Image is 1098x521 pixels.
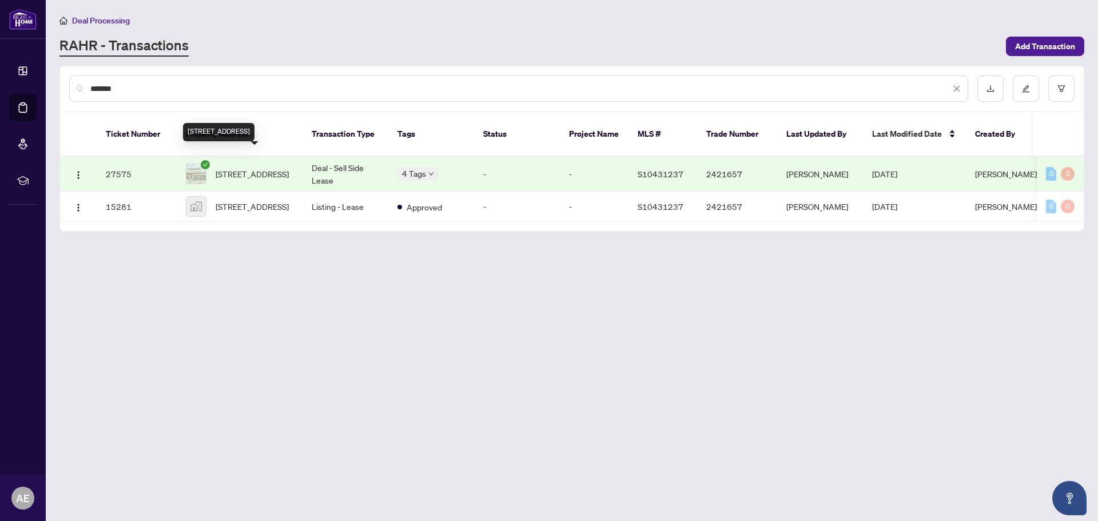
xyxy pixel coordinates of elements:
span: S10431237 [638,169,683,179]
th: Last Updated By [777,112,863,157]
span: [STREET_ADDRESS] [216,200,289,213]
span: [STREET_ADDRESS] [216,168,289,180]
td: - [560,192,628,222]
span: [DATE] [872,169,897,179]
td: [PERSON_NAME] [777,157,863,192]
img: logo [9,9,37,30]
span: Deal Processing [72,15,130,26]
button: filter [1048,75,1075,102]
span: check-circle [201,160,210,169]
td: 2421657 [697,157,777,192]
th: Created By [966,112,1035,157]
span: close [953,85,961,93]
th: Transaction Type [303,112,388,157]
span: Last Modified Date [872,128,942,140]
span: 4 Tags [402,167,426,180]
img: thumbnail-img [186,164,206,184]
span: download [986,85,994,93]
td: Deal - Sell Side Lease [303,157,388,192]
th: MLS # [628,112,697,157]
td: 15281 [97,192,177,222]
td: - [474,192,560,222]
span: home [59,17,67,25]
button: Add Transaction [1006,37,1084,56]
span: S10431237 [638,201,683,212]
span: [PERSON_NAME] [975,201,1037,212]
td: Listing - Lease [303,192,388,222]
button: Open asap [1052,481,1087,515]
th: Project Name [560,112,628,157]
img: thumbnail-img [186,197,206,216]
div: 0 [1046,167,1056,181]
th: Property Address [177,112,303,157]
span: [PERSON_NAME] [975,169,1037,179]
span: Add Transaction [1015,37,1075,55]
th: Ticket Number [97,112,177,157]
button: download [977,75,1004,102]
th: Tags [388,112,474,157]
img: Logo [74,170,83,180]
div: 0 [1046,200,1056,213]
a: RAHR - Transactions [59,36,189,57]
img: Logo [74,203,83,212]
span: Approved [407,201,442,213]
span: filter [1057,85,1065,93]
span: [DATE] [872,201,897,212]
button: edit [1013,75,1039,102]
td: - [560,157,628,192]
div: [STREET_ADDRESS] [183,123,254,141]
span: down [428,171,434,177]
td: [PERSON_NAME] [777,192,863,222]
button: Logo [69,197,87,216]
span: AE [16,490,30,506]
td: - [474,157,560,192]
div: 0 [1061,200,1075,213]
th: Trade Number [697,112,777,157]
div: 0 [1061,167,1075,181]
th: Status [474,112,560,157]
td: 2421657 [697,192,777,222]
th: Last Modified Date [863,112,966,157]
td: 27575 [97,157,177,192]
span: edit [1022,85,1030,93]
button: Logo [69,165,87,183]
